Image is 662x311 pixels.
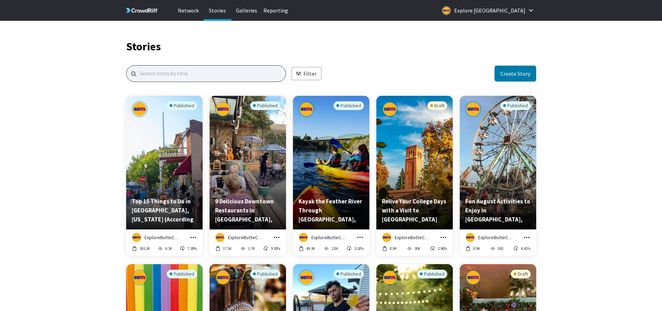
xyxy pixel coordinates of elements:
[438,246,447,251] p: 2.96%
[478,234,513,241] p: ExploreButteCountyCA
[382,233,391,242] img: ExploreButteCountyCA
[407,245,420,252] button: 304
[346,245,364,252] button: 3.18%
[167,270,197,278] div: Published
[215,197,280,224] p: 9 Delicious Downtown Restaurants in Oroville, California
[500,101,531,110] div: Published
[248,246,254,251] p: 1.7K
[126,42,536,51] h1: Stories
[465,197,531,224] p: Fun August Activities to Enjoy in Butte County, California
[390,246,397,251] p: 8.9K
[210,225,286,231] a: Preview story titled '9 Delicious Downtown Restaurants in Oroville, California'
[466,233,475,242] img: ExploreButteCountyCA
[215,245,232,252] button: 17.5K
[395,234,430,241] p: ExploreButteCountyCA
[473,246,480,251] p: 8.9K
[126,225,203,231] a: Preview story titled 'Top 15 Things to Do in Oroville, California (According to Tripadvisor)'
[132,197,197,224] p: Top 15 Things to Do in Oroville, California (According to Tripadvisor)
[334,101,364,110] div: Published
[215,233,224,242] img: ExploreButteCountyCA
[293,225,369,231] a: Preview story titled 'Kayak the Feather River Through Butte County, California'
[157,245,172,252] button: 6.3K
[132,233,141,242] img: ExploreButteCountyCA
[382,245,397,252] button: 8.9K
[263,245,280,252] button: 9.50%
[382,197,447,224] p: Relive Your College Days with a Visit to Chico State University
[132,245,150,252] button: 593.2K
[511,270,531,278] div: Draft
[490,245,504,252] button: 920
[498,246,503,251] p: 920
[228,234,263,241] p: ExploreButteCountyCA
[442,6,451,15] img: Logo for Explore Butte County
[465,270,481,285] img: ExploreButteCountyCA
[307,246,315,251] p: 49.3K
[311,234,346,241] p: ExploreButteCountyCA
[460,225,536,231] a: Preview story titled 'Fun August Activities to Enjoy in Butte County, California'
[354,246,363,251] p: 3.18%
[132,101,147,117] img: ExploreButteCountyCA
[334,270,364,278] div: Published
[323,245,338,252] button: 2.8K
[376,225,453,231] a: Preview story titled 'Relive Your College Days with a Visit to Chico State University'
[215,101,231,117] img: ExploreButteCountyCA
[331,246,338,251] p: 2.8K
[382,101,398,117] img: ExploreButteCountyCA
[250,270,280,278] div: Published
[427,101,447,110] div: Draft
[465,101,481,117] img: ExploreButteCountyCA
[140,246,150,251] p: 593.2K
[145,234,180,241] p: ExploreButteCountyCA
[430,245,447,252] button: 2.96%
[299,101,314,117] img: ExploreButteCountyCA
[215,270,231,285] img: ExploreButteCountyCA
[165,246,172,251] p: 6.3K
[465,245,480,252] button: 8.9K
[180,245,197,252] button: 7.39%
[513,245,531,252] button: 6.41%
[126,65,286,82] input: Search for stories by name. Press enter to submit.
[417,270,447,278] div: Published
[292,67,321,81] button: Filter
[167,101,197,110] div: Published
[223,246,231,251] p: 17.5K
[132,270,147,285] img: ExploreButteCountyCA
[521,246,530,251] p: 6.41%
[382,270,398,285] img: ExploreButteCountyCA
[495,66,536,82] button: Create a new story in story creator application
[188,246,197,251] p: 7.39%
[454,5,525,16] p: Explore [GEOGRAPHIC_DATA]
[271,246,280,251] p: 9.50%
[299,197,364,224] p: Kayak the Feather River Through Butte County, California
[303,70,317,78] p: Filter
[299,270,314,285] img: ExploreButteCountyCA
[240,245,255,252] button: 1.7K
[250,101,280,110] div: Published
[299,245,315,252] button: 49.3K
[415,246,420,251] p: 304
[299,233,308,242] img: ExploreButteCountyCA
